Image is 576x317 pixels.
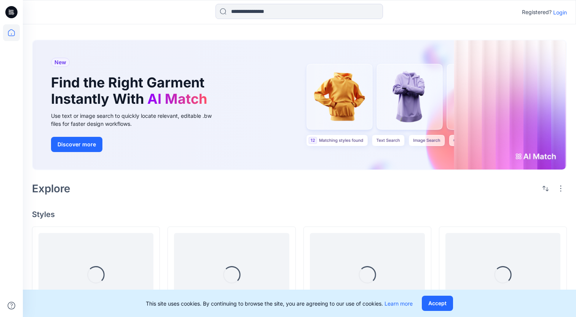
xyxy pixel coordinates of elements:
div: Use text or image search to quickly locate relevant, editable .bw files for faster design workflows. [51,112,222,128]
h2: Explore [32,182,70,195]
p: Registered? [522,8,552,17]
button: Accept [422,296,453,311]
p: Login [553,8,567,16]
span: AI Match [147,90,207,107]
h4: Styles [32,210,567,219]
button: Discover more [51,137,102,152]
a: Learn more [385,300,413,307]
p: This site uses cookies. By continuing to browse the site, you are agreeing to our use of cookies. [146,300,413,307]
h1: Find the Right Garment Instantly With [51,74,211,107]
span: New [54,58,66,67]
